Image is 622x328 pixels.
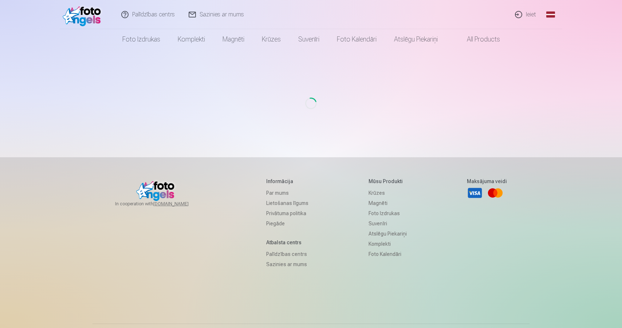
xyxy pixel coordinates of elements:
[169,29,214,50] a: Komplekti
[63,3,105,26] img: /fa1
[114,29,169,50] a: Foto izdrukas
[214,29,253,50] a: Magnēti
[369,229,407,239] a: Atslēgu piekariņi
[153,201,206,207] a: [DOMAIN_NAME]
[290,29,328,50] a: Suvenīri
[487,185,503,201] a: Mastercard
[369,188,407,198] a: Krūzes
[369,218,407,229] a: Suvenīri
[385,29,446,50] a: Atslēgu piekariņi
[266,188,308,198] a: Par mums
[369,249,407,259] a: Foto kalendāri
[266,208,308,218] a: Privātuma politika
[467,185,483,201] a: Visa
[253,29,290,50] a: Krūzes
[266,239,308,246] h5: Atbalsta centrs
[369,239,407,249] a: Komplekti
[266,249,308,259] a: Palīdzības centrs
[115,201,206,207] span: In cooperation with
[266,259,308,269] a: Sazinies ar mums
[266,218,308,229] a: Piegāde
[328,29,385,50] a: Foto kalendāri
[369,208,407,218] a: Foto izdrukas
[369,198,407,208] a: Magnēti
[467,178,507,185] h5: Maksājuma veidi
[266,178,308,185] h5: Informācija
[446,29,509,50] a: All products
[369,178,407,185] h5: Mūsu produkti
[266,198,308,208] a: Lietošanas līgums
